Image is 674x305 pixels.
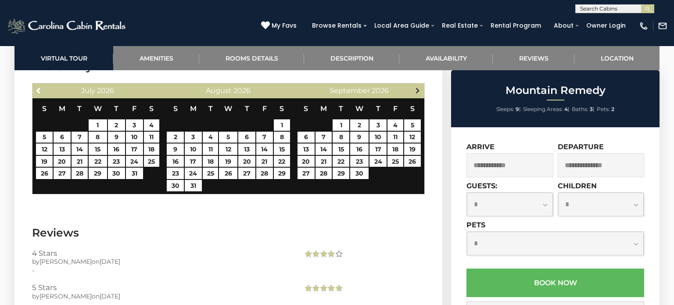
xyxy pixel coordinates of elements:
[199,46,304,70] a: Rooms Details
[315,156,332,167] a: 21
[315,144,332,155] a: 14
[72,168,88,179] a: 28
[466,143,495,151] label: Arrive
[572,106,588,112] span: Baths:
[549,19,578,32] a: About
[437,19,482,32] a: Real Estate
[564,106,568,112] strong: 4
[304,104,308,113] span: Sunday
[126,132,143,143] a: 10
[387,132,403,143] a: 11
[54,156,71,167] a: 20
[149,104,154,113] span: Saturday
[144,144,160,155] a: 18
[256,132,272,143] a: 7
[256,168,272,179] a: 28
[42,104,47,113] span: Sunday
[89,144,107,155] a: 15
[486,19,545,32] a: Rental Program
[558,143,604,151] label: Departure
[399,46,493,70] a: Availability
[219,168,237,179] a: 26
[219,132,237,143] a: 5
[466,182,497,190] label: Guests:
[466,269,644,297] button: Book Now
[639,21,649,31] img: phone-regular-white.png
[350,168,369,179] a: 30
[274,144,290,155] a: 15
[14,46,113,70] a: Virtual Tour
[298,156,315,167] a: 20
[523,106,563,112] span: Sleeping Areas:
[333,168,349,179] a: 29
[108,132,125,143] a: 9
[206,86,232,95] span: August
[32,257,290,266] div: by on
[203,132,219,143] a: 4
[167,132,184,143] a: 2
[274,119,290,131] a: 1
[108,144,125,155] a: 16
[238,144,255,155] a: 13
[32,225,425,240] h3: Reviews
[100,292,120,300] span: [DATE]
[523,104,570,115] li: |
[369,144,387,155] a: 17
[97,86,114,95] span: 2026
[280,104,284,113] span: Saturday
[369,119,387,131] a: 3
[658,21,667,31] img: mail-regular-white.png
[108,156,125,167] a: 23
[126,119,143,131] a: 3
[414,87,421,94] span: Next
[333,156,349,167] a: 22
[238,168,255,179] a: 27
[274,156,290,167] a: 22
[238,132,255,143] a: 6
[350,119,369,131] a: 2
[387,119,403,131] a: 4
[89,156,107,167] a: 22
[308,19,366,32] a: Browse Rentals
[185,168,202,179] a: 24
[339,104,343,113] span: Tuesday
[466,221,485,229] label: Pets
[333,119,349,131] a: 1
[203,156,219,167] a: 18
[219,156,237,167] a: 19
[404,156,421,167] a: 26
[370,19,434,32] a: Local Area Guide
[574,46,660,70] a: Location
[72,156,88,167] a: 21
[369,132,387,143] a: 10
[298,132,315,143] a: 6
[350,144,369,155] a: 16
[233,86,251,95] span: 2026
[493,46,574,70] a: Reviews
[36,132,52,143] a: 5
[132,104,136,113] span: Friday
[36,144,52,155] a: 12
[190,104,197,113] span: Monday
[32,266,290,275] div: -
[350,156,369,167] a: 23
[376,104,380,113] span: Thursday
[167,144,184,155] a: 9
[410,104,415,113] span: Saturday
[72,144,88,155] a: 14
[126,144,143,155] a: 17
[72,132,88,143] a: 7
[393,104,398,113] span: Friday
[167,180,184,191] a: 30
[387,144,403,155] a: 18
[372,86,389,95] span: 2026
[597,106,610,112] span: Pets:
[32,292,290,301] div: by on
[516,106,519,112] strong: 9
[256,144,272,155] a: 14
[173,104,178,113] span: Sunday
[496,106,514,112] span: Sleeps:
[203,168,219,179] a: 25
[404,144,421,155] a: 19
[33,85,44,96] a: Previous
